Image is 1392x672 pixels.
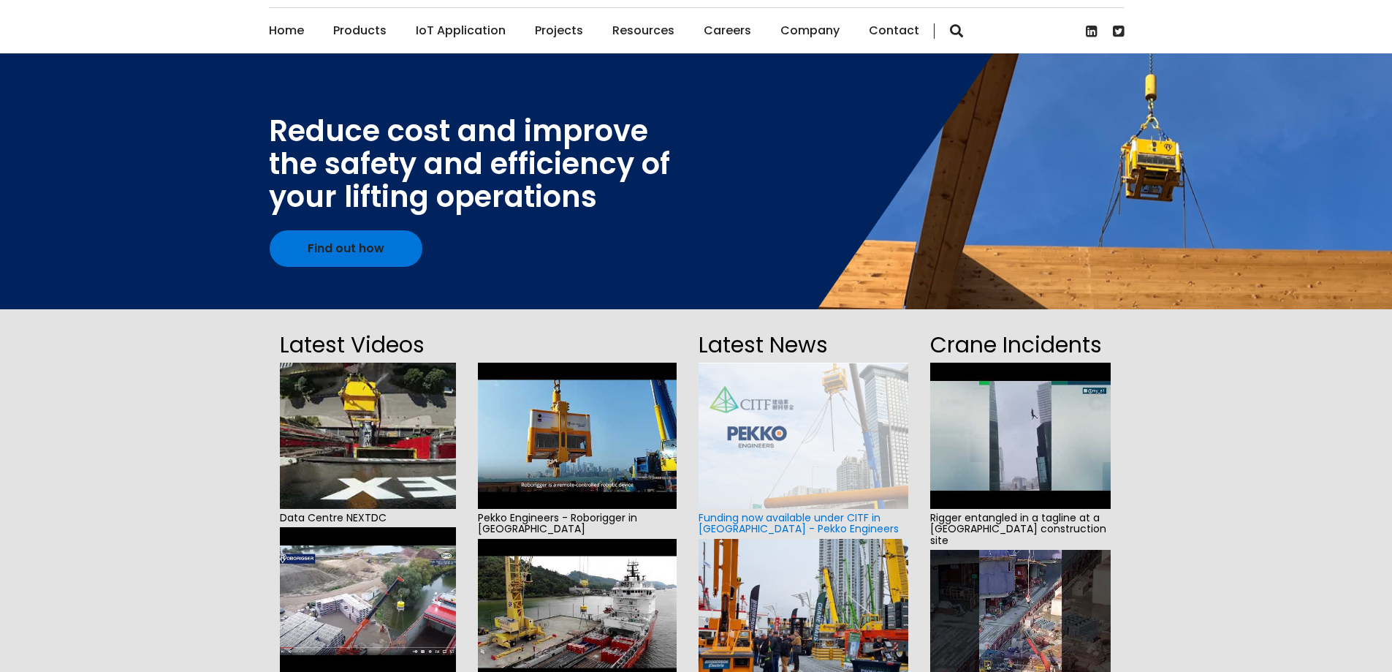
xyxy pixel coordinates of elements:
img: hqdefault.jpg [280,363,456,509]
span: Pekko Engineers - Roborigger in [GEOGRAPHIC_DATA] [478,509,677,539]
a: Resources [612,8,674,53]
div: Reduce cost and improve the safety and efficiency of your lifting operations [269,115,670,214]
a: Home [269,8,304,53]
a: Contact [869,8,919,53]
h2: Latest Videos [280,328,456,363]
h2: Crane Incidents [930,328,1111,363]
img: hqdefault.jpg [930,363,1111,509]
a: Products [333,8,387,53]
a: IoT Application [416,8,506,53]
span: Rigger entangled in a tagline at a [GEOGRAPHIC_DATA] construction site [930,509,1111,550]
span: Data Centre NEXTDC [280,509,456,527]
a: Projects [535,8,583,53]
h2: Latest News [699,328,908,363]
a: Company [780,8,840,53]
a: Find out how [270,230,422,267]
a: Funding now available under CITF in [GEOGRAPHIC_DATA] - Pekko Engineers [699,510,899,536]
a: Careers [704,8,751,53]
img: hqdefault.jpg [478,363,677,509]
